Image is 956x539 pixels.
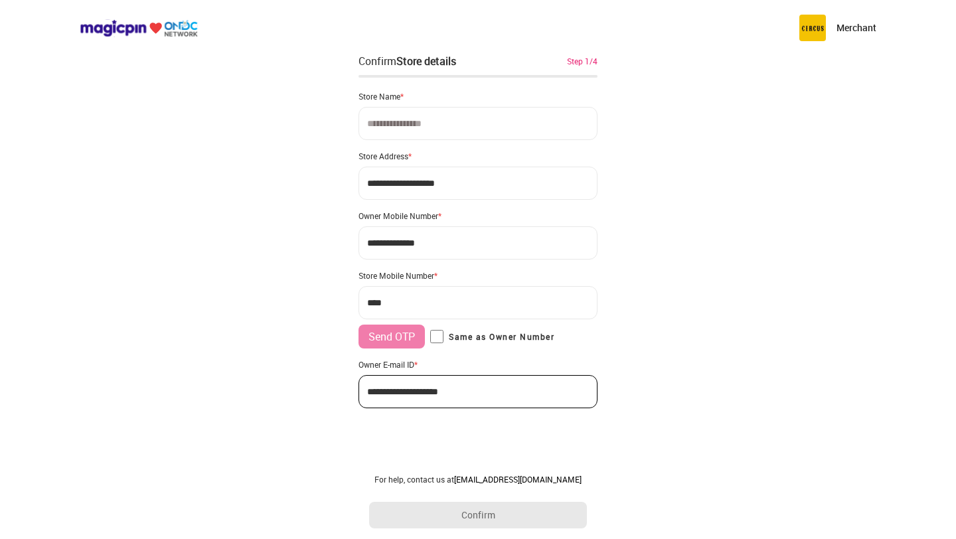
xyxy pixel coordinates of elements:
div: Owner Mobile Number [358,210,597,221]
div: Store Mobile Number [358,270,597,281]
div: Confirm [358,53,456,69]
div: For help, contact us at [369,474,587,485]
button: Confirm [369,502,587,528]
div: Store Name [358,91,597,102]
img: circus.b677b59b.png [799,15,826,41]
input: Same as Owner Number [430,330,443,343]
div: Store Address [358,151,597,161]
button: Send OTP [358,325,425,348]
div: Store details [396,54,456,68]
div: Step 1/4 [567,55,597,67]
p: Merchant [836,21,876,35]
label: Same as Owner Number [430,330,554,343]
div: Owner E-mail ID [358,359,597,370]
img: ondc-logo-new-small.8a59708e.svg [80,19,198,37]
a: [EMAIL_ADDRESS][DOMAIN_NAME] [454,474,582,485]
